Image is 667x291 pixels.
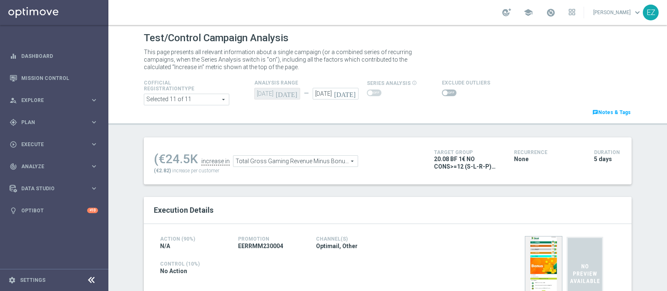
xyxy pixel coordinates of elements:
button: track_changes Analyze keyboard_arrow_right [9,163,98,170]
span: N/A [160,242,170,250]
i: keyboard_arrow_right [90,140,98,148]
div: — [300,90,313,97]
span: None [514,155,529,163]
h4: Channel(s) [316,236,381,242]
div: Plan [10,119,90,126]
div: increase in [201,158,230,165]
div: (€24.5K [154,152,198,167]
h4: Duration [594,149,622,155]
div: Dashboard [10,45,98,67]
div: Analyze [10,163,90,170]
div: +10 [87,208,98,213]
h4: Target Group [434,149,502,155]
i: gps_fixed [10,119,17,126]
input: Select Date [313,88,359,99]
h4: Promotion [238,236,303,242]
span: Explore [21,98,90,103]
a: chatNotes & Tags [592,108,632,117]
h1: Test/Control Campaign Analysis [144,32,288,44]
i: lightbulb [10,207,17,214]
div: Optibot [10,199,98,221]
span: No Action [160,267,187,275]
h4: analysis range [254,80,367,86]
a: [PERSON_NAME]keyboard_arrow_down [592,6,643,19]
i: equalizer [10,52,17,60]
span: (€2.82) [154,168,171,174]
span: school [524,8,533,17]
h4: Exclude Outliers [442,80,490,86]
button: gps_fixed Plan keyboard_arrow_right [9,119,98,126]
i: info_outline [412,80,417,85]
a: Settings [20,278,45,283]
button: play_circle_outline Execute keyboard_arrow_right [9,141,98,148]
i: play_circle_outline [10,141,17,148]
button: Data Studio keyboard_arrow_right [9,185,98,192]
h4: Recurrence [514,149,582,155]
h4: Action (90%) [160,236,226,242]
p: This page presents all relevant information about a single campaign (or a combined series of recu... [144,48,423,71]
span: Expert Online Expert Retail Master Online Master Retail Other and 6 more [144,94,229,105]
i: keyboard_arrow_right [90,96,98,104]
a: Mission Control [21,67,98,89]
div: Explore [10,97,90,104]
button: person_search Explore keyboard_arrow_right [9,97,98,104]
button: lightbulb Optibot +10 [9,207,98,214]
h4: Cofficial Registrationtype [144,80,215,92]
span: series analysis [367,80,411,86]
i: keyboard_arrow_right [90,118,98,126]
span: Execute [21,142,90,147]
span: Plan [21,120,90,125]
a: Dashboard [21,45,98,67]
button: Mission Control [9,75,98,82]
div: Data Studio [10,185,90,192]
a: Optibot [21,199,87,221]
span: keyboard_arrow_down [633,8,642,17]
span: 20.08 BF 1€ NO CONS>=12 (S-L-R-P) MTD [434,155,502,170]
i: track_changes [10,163,17,170]
i: settings [8,276,16,284]
i: keyboard_arrow_right [90,162,98,170]
span: EERRMM230004 [238,242,283,250]
i: person_search [10,97,17,104]
span: increase per customer [172,168,219,174]
div: Execute [10,141,90,148]
i: [DATE] [334,88,359,97]
i: keyboard_arrow_right [90,184,98,192]
span: Optimail, Other [316,242,358,250]
span: Data Studio [21,186,90,191]
div: Mission Control [10,67,98,89]
button: equalizer Dashboard [9,53,98,60]
span: 5 days [594,155,612,163]
i: [DATE] [276,88,300,97]
span: Execution Details [154,206,213,214]
i: chat [592,109,598,115]
h4: Control (10%) [160,261,459,267]
span: Analyze [21,164,90,169]
div: EZ [643,5,659,20]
